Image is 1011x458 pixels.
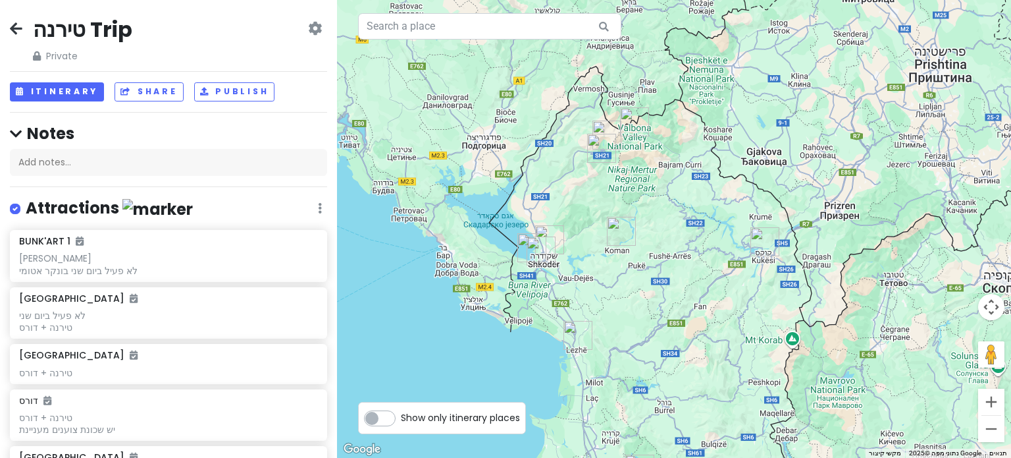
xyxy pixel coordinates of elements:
[340,441,384,458] img: Google
[10,82,104,101] button: Itinerary
[33,49,132,63] span: Private
[194,82,275,101] button: Publish
[401,411,520,425] span: Show only itinerary places
[19,349,138,361] h6: [GEOGRAPHIC_DATA]
[989,449,1007,457] a: תנאים
[535,225,564,254] div: Venice Art Mask Factory
[10,123,327,144] h4: Notes
[19,412,317,436] div: טירנה + דורס יש שכונת צוענים מעניינת
[19,367,317,379] div: טירנה + דורס
[19,293,138,304] h6: [GEOGRAPHIC_DATA]
[978,389,1004,415] button: הגדלת התצוגה
[563,321,592,350] div: Lezhë
[33,16,132,43] h2: טירנה Trip
[978,294,1004,320] button: פקדי המצלמה של המפה
[869,449,901,458] button: מקשי קיצור
[909,449,981,457] span: נתוני מפה ©2025 Google
[115,82,183,101] button: Share
[19,395,51,407] h6: דורס
[587,134,616,163] div: Blue Eye Kaprre
[592,121,621,150] div: Theth
[19,310,317,333] div: לא פעיל ביום שני טירנה + דורס
[358,13,621,40] input: Search a place
[76,237,84,246] i: Added to itinerary
[130,294,138,303] i: Added to itinerary
[122,199,193,219] img: marker
[43,396,51,405] i: Added to itinerary
[620,107,649,136] div: Valbonë
[19,252,317,276] div: [PERSON_NAME] לא פעיל ביום שני בונקר אטומי
[750,227,779,256] div: קוקס
[517,233,546,262] div: Shiroka
[26,198,193,219] h4: Attractions
[130,351,138,360] i: Added to itinerary
[527,237,556,266] div: Rozafa Castle
[340,441,384,458] a: ‏פתיחת האזור הזה במפות Google (ייפתח חלון חדש)
[978,416,1004,442] button: הקטנת התצוגה
[978,341,1004,368] button: ‏כדי לפתוח את Street View, צריך לגרור את אטב-איש אל המפה
[607,217,636,246] div: Lake Koman Ferry
[10,149,327,177] div: Add notes...
[19,235,84,247] h6: BUNK'ART 1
